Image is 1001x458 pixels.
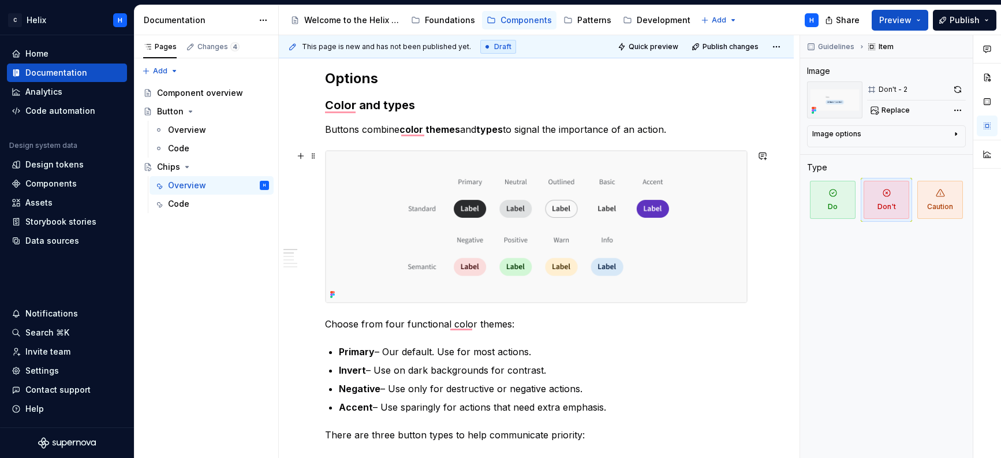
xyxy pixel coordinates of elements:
[168,180,206,191] div: Overview
[144,14,253,26] div: Documentation
[7,362,127,380] a: Settings
[25,403,44,415] div: Help
[168,124,206,136] div: Overview
[339,364,366,376] strong: Invert
[950,14,980,26] span: Publish
[139,102,274,121] a: Button
[9,141,77,150] div: Design system data
[339,382,748,396] p: – Use only for destructive or negative actions.
[25,235,79,247] div: Data sources
[25,384,91,396] div: Contact support
[933,10,996,31] button: Publish
[197,42,240,51] div: Changes
[2,8,132,32] button: CHelixH
[807,65,830,77] div: Image
[286,9,695,32] div: Page tree
[703,42,759,51] span: Publish changes
[7,232,127,250] a: Data sources
[425,14,475,26] div: Foundations
[157,161,180,173] div: Chips
[25,48,48,59] div: Home
[618,11,695,29] a: Development
[807,162,827,173] div: Type
[812,129,961,143] button: Image options
[118,16,122,25] div: H
[818,42,854,51] span: Guidelines
[25,216,96,228] div: Storybook stories
[807,178,858,222] button: Do
[637,14,690,26] div: Development
[150,176,274,195] a: OverviewH
[867,102,915,118] button: Replace
[559,11,616,29] a: Patterns
[325,69,748,88] h2: Options
[809,16,814,25] div: H
[263,180,266,191] div: H
[150,139,274,158] a: Code
[304,14,399,26] div: Welcome to the Helix Design System
[326,151,747,303] img: bd63dc50-b9d6-4915-b799-25fe223a3a2b.png
[25,327,69,338] div: Search ⌘K
[712,16,726,25] span: Add
[157,87,243,99] div: Component overview
[810,181,856,219] span: Do
[614,39,683,55] button: Quick preview
[7,213,127,231] a: Storybook stories
[7,155,127,174] a: Design tokens
[339,346,375,358] strong: Primary
[399,124,460,135] strong: color themes
[25,365,59,377] div: Settings
[339,401,373,413] strong: Accent
[153,66,167,76] span: Add
[25,159,84,170] div: Design tokens
[339,363,748,377] p: – Use on dark backgrounds for contrast.
[139,84,274,213] div: Page tree
[168,198,189,210] div: Code
[7,44,127,63] a: Home
[150,195,274,213] a: Code
[38,437,96,449] svg: Supernova Logo
[325,317,748,331] p: Choose from four functional color themes:
[25,308,78,319] div: Notifications
[807,81,862,118] img: 0889d8d6-6ae8-4e18-b9b5-647d9fc8d244.png
[476,124,503,135] strong: types
[864,181,909,219] span: Don't
[7,400,127,418] button: Help
[7,381,127,399] button: Contact support
[150,121,274,139] a: Overview
[302,42,471,51] span: This page is new and has not been published yet.
[7,304,127,323] button: Notifications
[7,83,127,101] a: Analytics
[25,105,95,117] div: Code automation
[339,383,380,394] strong: Negative
[168,143,189,154] div: Code
[872,10,928,31] button: Preview
[819,10,867,31] button: Share
[697,12,741,28] button: Add
[406,11,480,29] a: Foundations
[482,11,556,29] a: Components
[861,178,912,222] button: Don't
[7,323,127,342] button: Search ⌘K
[25,346,70,358] div: Invite team
[879,85,907,94] div: Don't - 2
[7,64,127,82] a: Documentation
[7,193,127,212] a: Assets
[7,342,127,361] a: Invite team
[836,14,860,26] span: Share
[577,14,611,26] div: Patterns
[339,400,748,414] p: – Use sparingly for actions that need extra emphasis.
[25,178,77,189] div: Components
[325,98,415,112] strong: Color and types
[812,129,861,139] div: Image options
[286,11,404,29] a: Welcome to the Helix Design System
[879,14,912,26] span: Preview
[882,106,910,115] span: Replace
[629,42,678,51] span: Quick preview
[25,86,62,98] div: Analytics
[914,178,966,222] button: Caution
[804,39,860,55] button: Guidelines
[494,42,511,51] span: Draft
[139,63,182,79] button: Add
